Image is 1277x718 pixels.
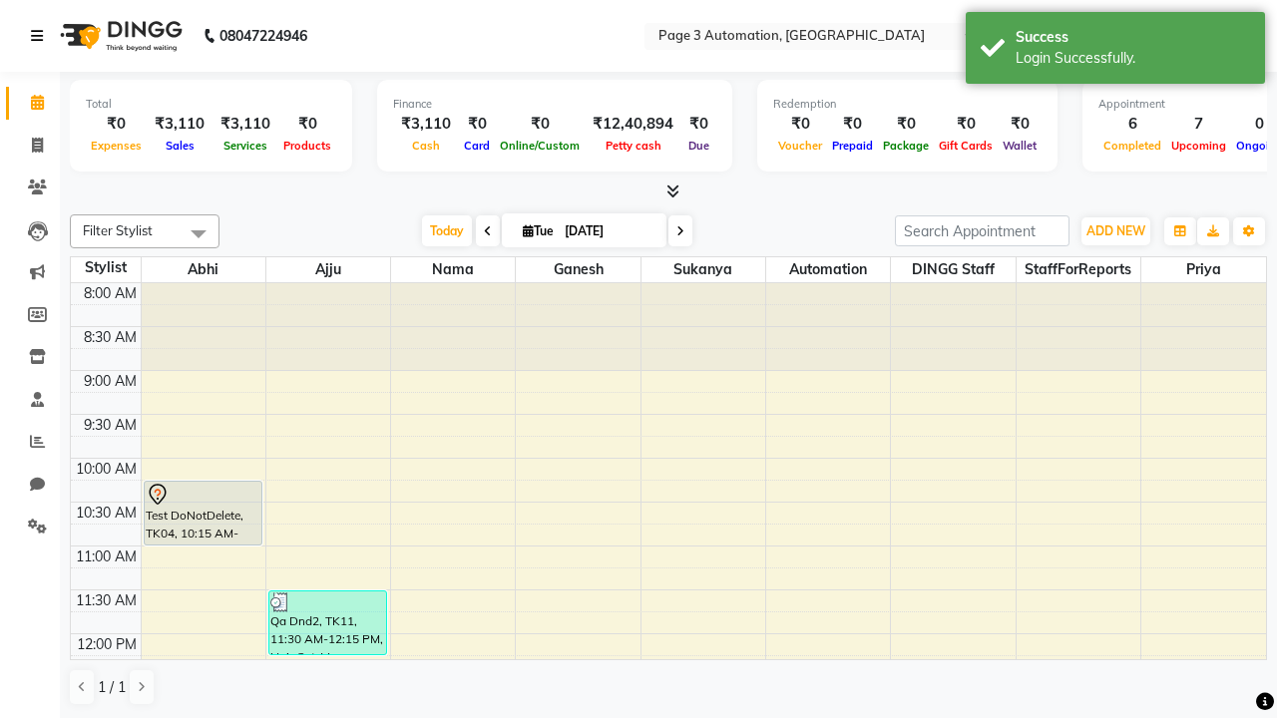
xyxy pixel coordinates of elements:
div: 12:00 PM [73,634,141,655]
div: ₹0 [773,113,827,136]
span: Products [278,139,336,153]
span: Card [459,139,495,153]
div: 10:30 AM [72,503,141,524]
span: Expenses [86,139,147,153]
input: Search Appointment [895,215,1069,246]
div: Finance [393,96,716,113]
span: ADD NEW [1086,223,1145,238]
div: Redemption [773,96,1042,113]
span: Nama [391,257,515,282]
span: Gift Cards [934,139,998,153]
div: 7 [1166,113,1231,136]
div: Success [1016,27,1250,48]
div: 10:00 AM [72,459,141,480]
div: ₹3,110 [147,113,213,136]
span: Priya [1141,257,1266,282]
b: 08047224946 [219,8,307,64]
div: Qa Dnd2, TK11, 11:30 AM-12:15 PM, Hair Cut-Men [269,591,386,654]
span: Services [218,139,272,153]
span: Ajju [266,257,390,282]
span: Completed [1098,139,1166,153]
span: Tue [518,223,559,238]
div: ₹0 [86,113,147,136]
span: Filter Stylist [83,222,153,238]
span: StaffForReports [1017,257,1140,282]
span: 1 / 1 [98,677,126,698]
span: Online/Custom [495,139,585,153]
div: ₹0 [878,113,934,136]
div: ₹0 [495,113,585,136]
div: 8:00 AM [80,283,141,304]
div: ₹0 [827,113,878,136]
div: 6 [1098,113,1166,136]
div: ₹0 [934,113,998,136]
div: ₹0 [459,113,495,136]
span: Voucher [773,139,827,153]
span: Ganesh [516,257,639,282]
div: Total [86,96,336,113]
span: Petty cash [601,139,666,153]
button: ADD NEW [1081,217,1150,245]
span: Automation [766,257,890,282]
div: ₹12,40,894 [585,113,681,136]
span: Package [878,139,934,153]
div: 9:30 AM [80,415,141,436]
div: Test DoNotDelete, TK04, 10:15 AM-11:00 AM, Hair Cut-Men [145,482,261,544]
input: 2025-09-02 [559,216,658,246]
span: Sukanya [641,257,765,282]
span: Due [683,139,714,153]
div: ₹0 [681,113,716,136]
div: ₹3,110 [213,113,278,136]
div: Login Successfully. [1016,48,1250,69]
span: DINGG Staff [891,257,1015,282]
span: Upcoming [1166,139,1231,153]
div: 8:30 AM [80,327,141,348]
span: Today [422,215,472,246]
div: Stylist [71,257,141,278]
img: logo [51,8,188,64]
div: 9:00 AM [80,371,141,392]
div: ₹0 [278,113,336,136]
span: Abhi [142,257,265,282]
div: 11:00 AM [72,546,141,567]
div: 11:30 AM [72,590,141,611]
span: Sales [161,139,200,153]
span: Cash [407,139,445,153]
div: ₹3,110 [393,113,459,136]
div: ₹0 [998,113,1042,136]
span: Prepaid [827,139,878,153]
span: Wallet [998,139,1042,153]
